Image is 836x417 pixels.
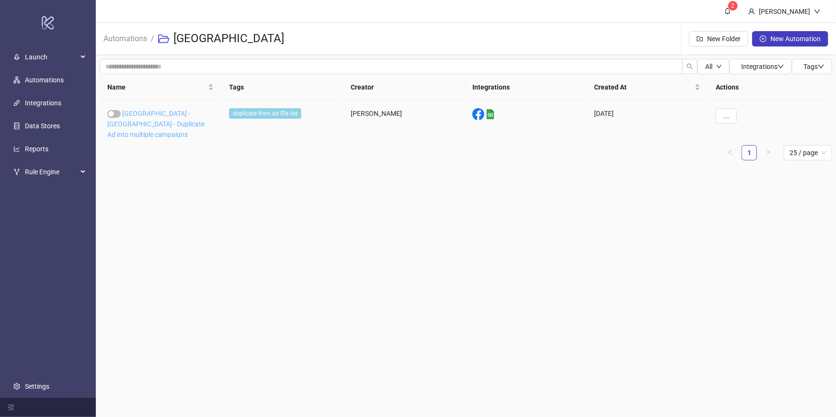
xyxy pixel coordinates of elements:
button: Tagsdown [792,59,832,74]
span: left [727,149,733,155]
button: Alldown [698,59,730,74]
span: 25 / page [790,146,826,160]
li: Previous Page [722,145,738,160]
button: Integrationsdown [730,59,792,74]
a: Settings [25,383,49,390]
span: Created At [594,82,693,92]
span: plus-circle [760,35,767,42]
span: Launch [25,47,78,67]
span: down [778,63,784,70]
a: 1 [742,146,756,160]
span: New Folder [707,35,741,43]
div: [PERSON_NAME] [343,101,465,148]
span: All [705,63,712,70]
button: New Folder [689,31,748,46]
span: Name [107,82,206,92]
button: New Automation [752,31,828,46]
span: user [748,8,755,15]
span: Integrations [741,63,784,70]
button: right [761,145,776,160]
th: Created At [586,74,708,101]
th: Name [100,74,221,101]
th: Tags [221,74,343,101]
a: Automations [102,33,149,43]
span: folder-add [697,35,703,42]
button: ... [716,108,737,124]
span: New Automation [770,35,821,43]
span: down [818,63,825,70]
div: [DATE] [586,101,708,148]
li: Next Page [761,145,776,160]
span: fork [13,169,20,175]
th: Actions [708,74,832,101]
button: left [722,145,738,160]
a: Reports [25,145,48,153]
span: down [716,64,722,69]
span: duplicate from ad IDs list [229,108,301,119]
a: Automations [25,76,64,84]
th: Creator [343,74,465,101]
span: 2 [732,2,735,9]
span: Tags [803,63,825,70]
span: ... [723,112,729,120]
li: / [151,23,154,54]
span: right [766,149,771,155]
sup: 2 [728,1,738,11]
span: folder-open [158,33,170,45]
a: Integrations [25,99,61,107]
th: Integrations [465,74,586,101]
li: 1 [742,145,757,160]
h3: [GEOGRAPHIC_DATA] [173,31,284,46]
span: search [687,63,693,70]
div: [PERSON_NAME] [755,6,814,17]
a: [GEOGRAPHIC_DATA] - [GEOGRAPHIC_DATA] - Duplicate Ad into multiple campaigns [107,110,205,138]
div: Page Size [784,145,832,160]
span: rocket [13,54,20,60]
span: down [814,8,821,15]
span: bell [724,8,731,14]
span: Rule Engine [25,162,78,181]
a: Data Stores [25,122,60,130]
span: menu-fold [8,404,14,411]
